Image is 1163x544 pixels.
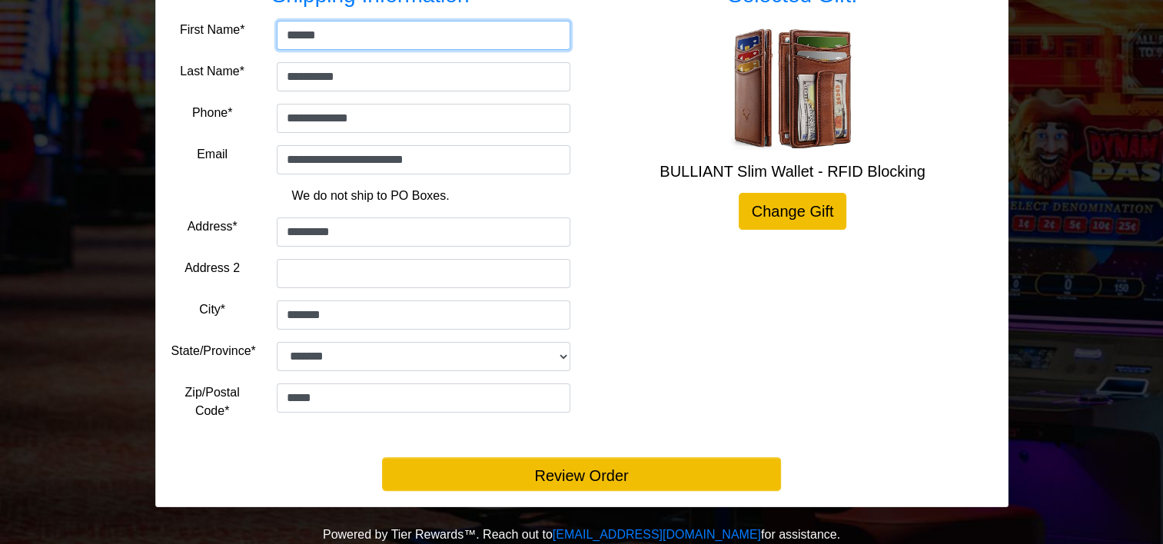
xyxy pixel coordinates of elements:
[184,259,240,277] label: Address 2
[171,342,256,360] label: State/Province*
[593,162,992,181] h5: BULLIANT Slim Wallet - RFID Blocking
[731,27,854,150] img: BULLIANT Slim Wallet - RFID Blocking
[323,528,840,541] span: Powered by Tier Rewards™. Reach out to for assistance.
[739,193,847,230] a: Change Gift
[180,21,244,39] label: First Name*
[180,62,244,81] label: Last Name*
[382,457,781,491] button: Review Order
[553,528,761,541] a: [EMAIL_ADDRESS][DOMAIN_NAME]
[188,217,238,236] label: Address*
[197,145,228,164] label: Email
[199,300,225,319] label: City*
[183,187,559,205] p: We do not ship to PO Boxes.
[192,104,233,122] label: Phone*
[171,383,254,420] label: Zip/Postal Code*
